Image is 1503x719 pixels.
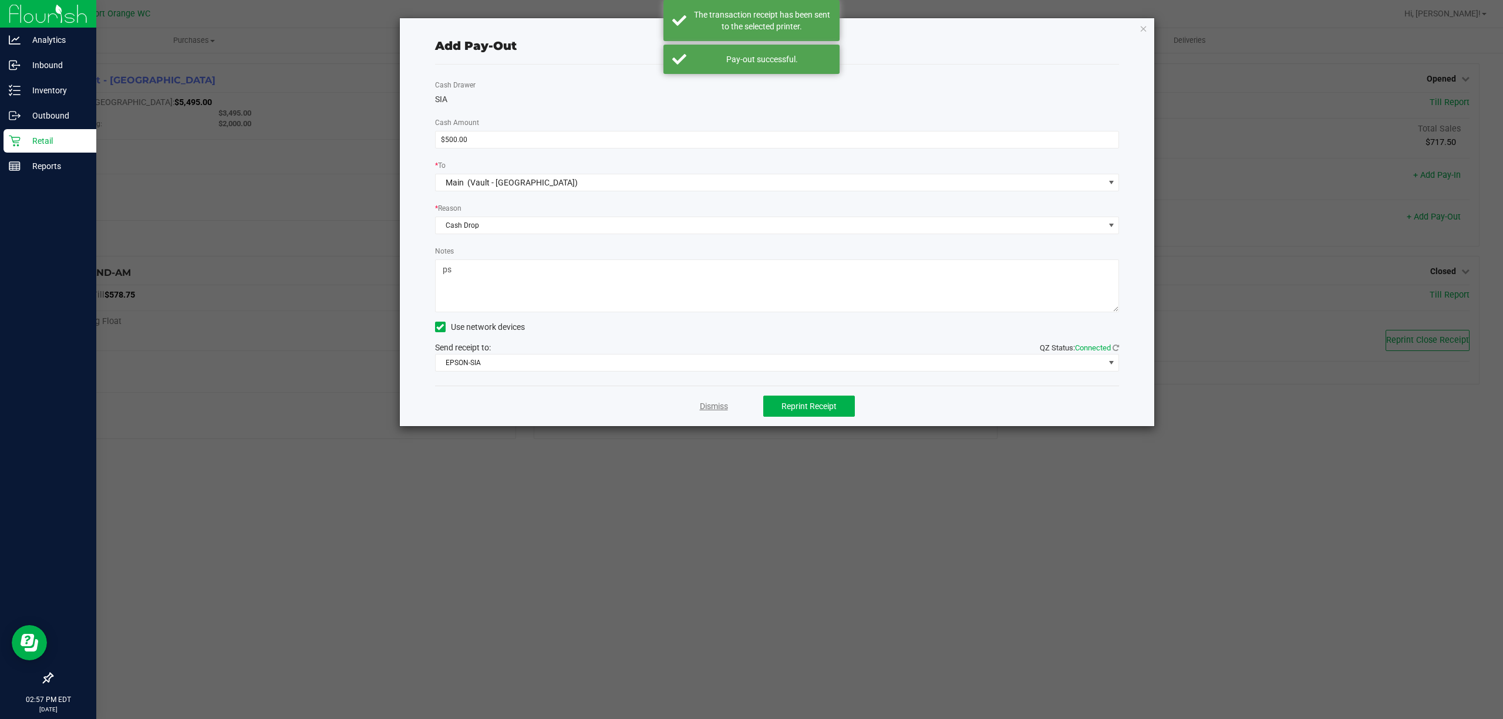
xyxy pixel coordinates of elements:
[446,178,464,187] span: Main
[436,355,1104,371] span: EPSON-SIA
[12,625,47,660] iframe: Resource center
[21,33,91,47] p: Analytics
[781,401,837,411] span: Reprint Receipt
[693,53,831,65] div: Pay-out successful.
[435,246,454,256] label: Notes
[9,135,21,147] inline-svg: Retail
[435,203,461,214] label: Reason
[9,34,21,46] inline-svg: Analytics
[21,134,91,148] p: Retail
[21,109,91,123] p: Outbound
[435,321,525,333] label: Use network devices
[435,37,517,55] div: Add Pay-Out
[435,160,446,171] label: To
[9,85,21,96] inline-svg: Inventory
[9,110,21,121] inline-svg: Outbound
[693,9,831,32] div: The transaction receipt has been sent to the selected printer.
[21,83,91,97] p: Inventory
[700,400,728,413] a: Dismiss
[21,159,91,173] p: Reports
[1040,343,1119,352] span: QZ Status:
[435,80,476,90] label: Cash Drawer
[21,58,91,72] p: Inbound
[1075,343,1111,352] span: Connected
[5,705,91,714] p: [DATE]
[763,396,855,417] button: Reprint Receipt
[435,343,491,352] span: Send receipt to:
[9,59,21,71] inline-svg: Inbound
[436,217,1104,234] span: Cash Drop
[435,119,479,127] span: Cash Amount
[9,160,21,172] inline-svg: Reports
[467,178,578,187] span: (Vault - [GEOGRAPHIC_DATA])
[5,694,91,705] p: 02:57 PM EDT
[435,93,1120,106] div: SIA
